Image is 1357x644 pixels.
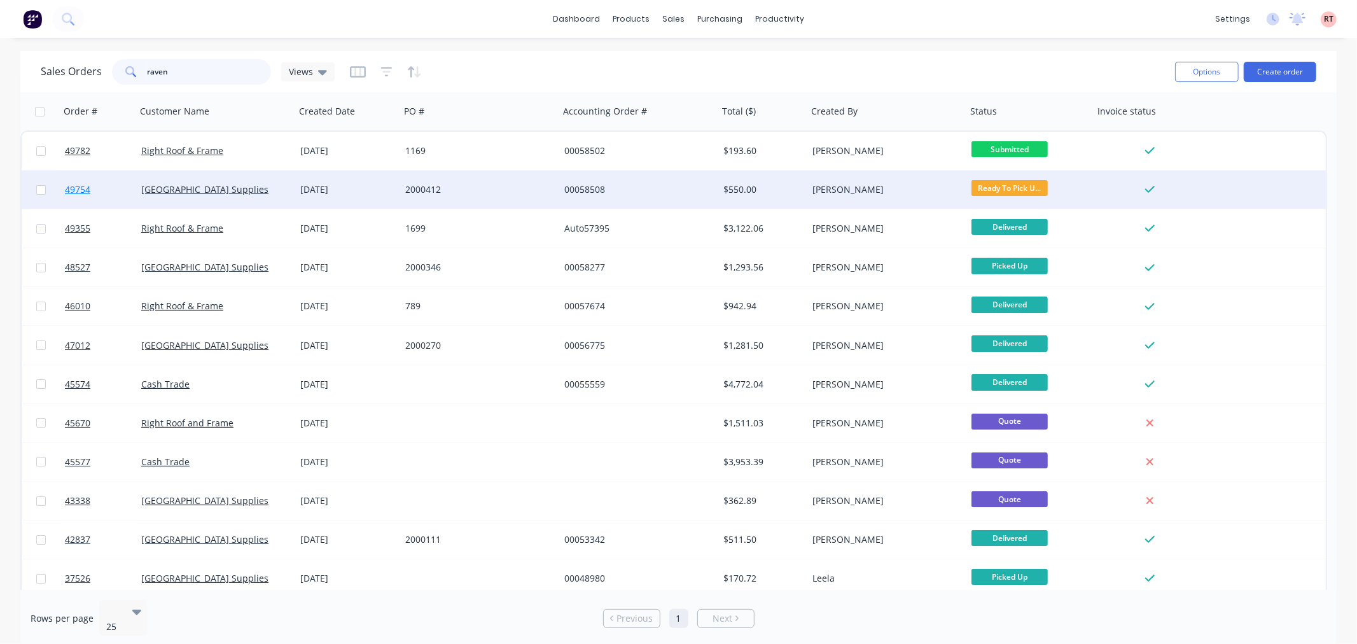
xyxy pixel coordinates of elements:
a: Next page [698,612,754,625]
span: Submitted [971,141,1048,157]
div: Accounting Order # [563,105,647,118]
span: 42837 [65,533,90,546]
div: 1169 [405,144,546,157]
span: Quote [971,452,1048,468]
span: 45577 [65,456,90,468]
div: productivity [749,10,811,29]
a: [GEOGRAPHIC_DATA] Supplies [141,261,268,273]
a: 49782 [65,132,141,170]
div: 00058502 [564,144,706,157]
span: 49355 [65,222,90,235]
div: [DATE] [300,144,395,157]
span: 46010 [65,300,90,312]
div: [DATE] [300,456,395,468]
div: [DATE] [300,572,395,585]
div: 2000346 [405,261,546,274]
a: Page 1 is your current page [669,609,688,628]
a: [GEOGRAPHIC_DATA] Supplies [141,183,268,195]
div: 25 [106,620,122,633]
span: Delivered [971,335,1048,351]
input: Search... [148,59,272,85]
div: $1,281.50 [723,339,798,352]
div: [DATE] [300,417,395,430]
div: Customer Name [140,105,209,118]
a: 47012 [65,326,141,365]
div: [PERSON_NAME] [812,222,954,235]
span: 37526 [65,572,90,585]
span: 43338 [65,494,90,507]
div: 00048980 [564,572,706,585]
a: Right Roof & Frame [141,144,223,157]
span: 49782 [65,144,90,157]
a: 46010 [65,287,141,325]
div: 00056775 [564,339,706,352]
span: 47012 [65,339,90,352]
a: 45574 [65,365,141,403]
span: 45574 [65,378,90,391]
a: 48527 [65,248,141,286]
span: Ready To Pick U... [971,180,1048,196]
a: [GEOGRAPHIC_DATA] Supplies [141,339,268,351]
span: Rows per page [31,612,94,625]
a: Cash Trade [141,378,190,390]
div: purchasing [691,10,749,29]
div: Order # [64,105,97,118]
div: [DATE] [300,378,395,391]
div: 00055559 [564,378,706,391]
div: 789 [405,300,546,312]
a: 43338 [65,482,141,520]
div: $193.60 [723,144,798,157]
span: Picked Up [971,258,1048,274]
div: $3,953.39 [723,456,798,468]
div: Created By [811,105,858,118]
a: Right Roof & Frame [141,222,223,234]
span: Quote [971,414,1048,430]
div: [DATE] [300,533,395,546]
a: 37526 [65,559,141,598]
div: [PERSON_NAME] [812,261,954,274]
div: [DATE] [300,300,395,312]
a: 49754 [65,171,141,209]
div: [PERSON_NAME] [812,417,954,430]
div: PO # [404,105,424,118]
div: [PERSON_NAME] [812,456,954,468]
div: $170.72 [723,572,798,585]
div: Auto57395 [564,222,706,235]
img: Factory [23,10,42,29]
div: Status [970,105,997,118]
div: 2000412 [405,183,546,196]
div: [PERSON_NAME] [812,494,954,507]
a: [GEOGRAPHIC_DATA] Supplies [141,533,268,545]
a: Previous page [604,612,660,625]
div: [PERSON_NAME] [812,144,954,157]
div: $362.89 [723,494,798,507]
a: [GEOGRAPHIC_DATA] Supplies [141,572,268,584]
span: Delivered [971,219,1048,235]
a: 42837 [65,521,141,559]
div: [PERSON_NAME] [812,339,954,352]
span: 48527 [65,261,90,274]
span: Delivered [971,530,1048,546]
a: dashboard [546,10,606,29]
span: RT [1324,13,1333,25]
span: Next [713,612,732,625]
a: Right Roof & Frame [141,300,223,312]
div: 1699 [405,222,546,235]
div: Total ($) [722,105,756,118]
div: [PERSON_NAME] [812,533,954,546]
div: products [606,10,656,29]
div: $511.50 [723,533,798,546]
div: 2000270 [405,339,546,352]
button: Options [1175,62,1239,82]
span: Quote [971,491,1048,507]
div: [DATE] [300,183,395,196]
div: Created Date [299,105,355,118]
div: [DATE] [300,222,395,235]
span: Picked Up [971,569,1048,585]
div: 2000111 [405,533,546,546]
div: $3,122.06 [723,222,798,235]
div: $550.00 [723,183,798,196]
div: 00058277 [564,261,706,274]
div: 00058508 [564,183,706,196]
span: Previous [616,612,653,625]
